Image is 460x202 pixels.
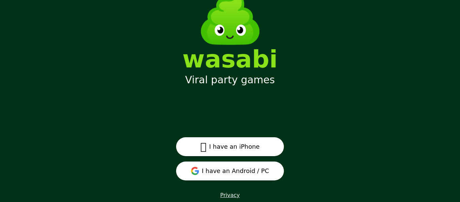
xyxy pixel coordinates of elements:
[176,162,284,180] button: I have an Android / PC
[183,47,278,71] div: wasabi
[185,74,275,86] div: Viral party games
[200,141,206,153] span: 
[220,192,240,198] a: Privacy
[176,137,284,156] button: I have an iPhone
